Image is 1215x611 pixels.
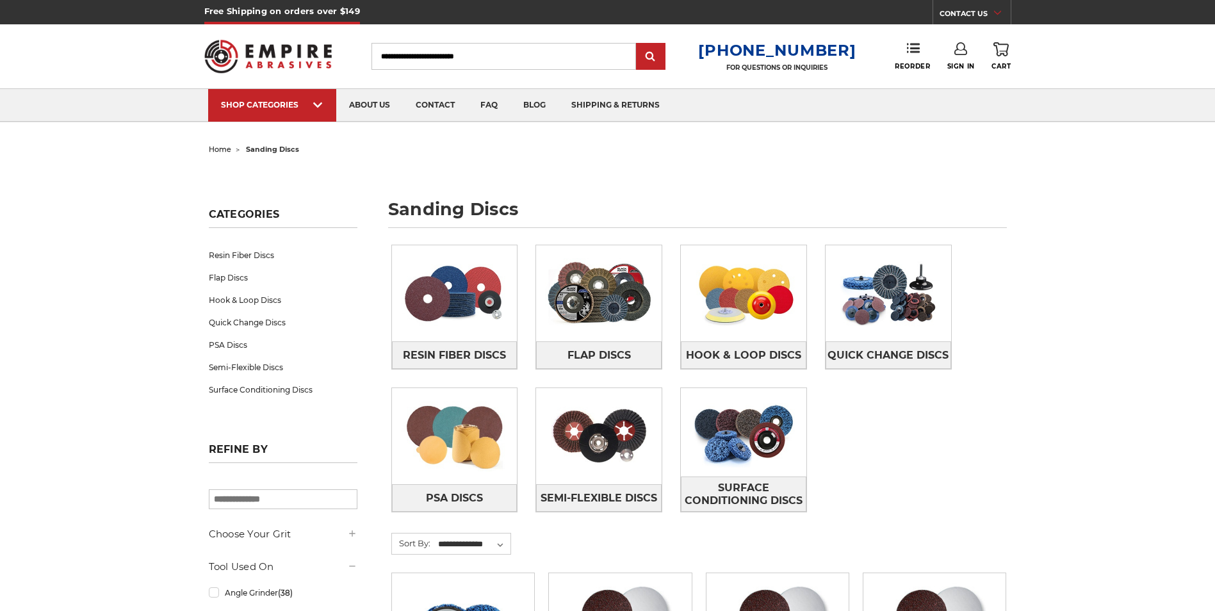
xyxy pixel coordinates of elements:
[403,89,468,122] a: contact
[209,582,357,604] a: Angle Grinder
[278,588,293,598] span: (38)
[681,249,806,338] img: Hook & Loop Discs
[392,534,430,553] label: Sort By:
[991,62,1011,70] span: Cart
[209,559,357,574] h5: Tool Used On
[392,341,518,369] a: Resin Fiber Discs
[681,341,806,369] a: Hook & Loop Discs
[436,535,510,554] select: Sort By:
[567,345,631,366] span: Flap Discs
[209,526,357,542] h5: Choose Your Grit
[209,145,231,154] a: home
[209,334,357,356] a: PSA Discs
[209,356,357,379] a: Semi-Flexible Discs
[204,31,332,81] img: Empire Abrasives
[698,63,856,72] p: FOR QUESTIONS OR INQUIRIES
[468,89,510,122] a: faq
[947,62,975,70] span: Sign In
[510,89,559,122] a: blog
[536,249,662,338] img: Flap Discs
[536,341,662,369] a: Flap Discs
[392,249,518,338] img: Resin Fiber Discs
[536,392,662,480] img: Semi-Flexible Discs
[940,6,1011,24] a: CONTACT US
[681,477,806,512] span: Surface Conditioning Discs
[681,388,806,477] img: Surface Conditioning Discs
[388,200,1007,228] h1: sanding discs
[209,443,357,463] h5: Refine by
[698,41,856,60] a: [PHONE_NUMBER]
[209,266,357,289] a: Flap Discs
[536,484,662,512] a: Semi-Flexible Discs
[895,42,930,70] a: Reorder
[541,487,657,509] span: Semi-Flexible Discs
[209,208,357,228] h5: Categories
[403,345,506,366] span: Resin Fiber Discs
[991,42,1011,70] a: Cart
[559,89,673,122] a: shipping & returns
[221,100,323,110] div: SHOP CATEGORIES
[826,341,951,369] a: Quick Change Discs
[336,89,403,122] a: about us
[392,484,518,512] a: PSA Discs
[209,289,357,311] a: Hook & Loop Discs
[392,392,518,480] img: PSA Discs
[209,379,357,401] a: Surface Conditioning Discs
[638,44,664,70] input: Submit
[426,487,483,509] span: PSA Discs
[828,345,949,366] span: Quick Change Discs
[209,311,357,334] a: Quick Change Discs
[681,477,806,512] a: Surface Conditioning Discs
[826,249,951,338] img: Quick Change Discs
[895,62,930,70] span: Reorder
[209,244,357,266] a: Resin Fiber Discs
[246,145,299,154] span: sanding discs
[686,345,801,366] span: Hook & Loop Discs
